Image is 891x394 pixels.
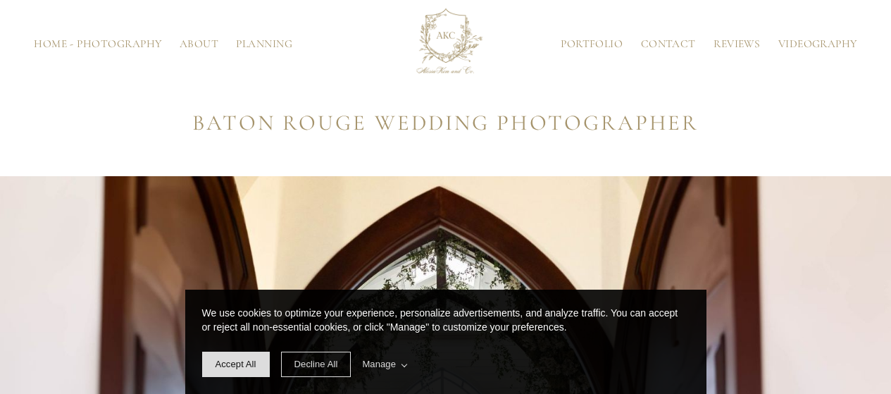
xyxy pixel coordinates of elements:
a: Contact [632,39,705,49]
span: Decline All [294,359,338,369]
span: allow cookie message [202,352,270,377]
a: Planning [228,39,301,49]
a: Portfolio [552,39,632,49]
span: deny cookie message [281,352,351,377]
div: cookieconsent [185,290,706,394]
h1: BAton Rouge WEdding Photographer [34,106,857,140]
span: Manage [362,357,406,371]
img: AlesiaKim and Co. [407,6,485,83]
a: Home - Photography [25,39,171,49]
a: About [170,39,228,49]
a: Reviews [705,39,770,49]
span: Accept All [216,359,256,369]
a: Videography [769,39,866,49]
span: We use cookies to optimize your experience, personalize advertisements, and analyze traffic. You ... [202,307,678,333]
